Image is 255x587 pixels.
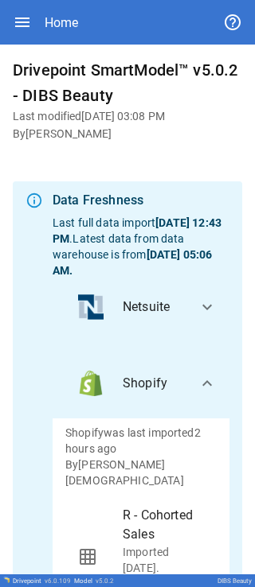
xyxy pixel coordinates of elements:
p: Shopify was last imported 2 hours ago [65,425,217,457]
button: data_logoShopify [53,348,229,418]
b: [DATE] 12:43 PM [53,216,222,245]
p: Last full data import . Latest data from data warehouse is from [53,215,229,278]
span: v 6.0.109 [45,577,71,585]
span: Netsuite [123,297,185,317]
div: Model [74,577,114,585]
b: [DATE] 05:06 AM . [53,248,212,277]
div: Drivepoint [13,577,71,585]
span: Shopify [123,374,185,393]
span: expand_more [198,374,217,393]
div: Data Freshness [53,191,229,210]
h6: By [PERSON_NAME] [13,126,242,143]
span: expand_more [198,297,217,317]
span: R - Cohorted Sales [123,506,204,544]
div: DIBS Beauty [218,577,252,585]
p: By [PERSON_NAME][DEMOGRAPHIC_DATA] [65,457,217,488]
span: grid_on [78,547,97,566]
img: data_logo [78,371,104,396]
button: data_logoNetsuite [53,278,229,336]
img: Drivepoint [3,577,10,583]
h6: Drivepoint SmartModel™ v5.0.2 - DIBS Beauty [13,57,242,108]
span: v 5.0.2 [96,577,114,585]
img: data_logo [78,294,104,320]
div: Home [45,15,78,30]
h6: Last modified [DATE] 03:08 PM [13,108,242,126]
